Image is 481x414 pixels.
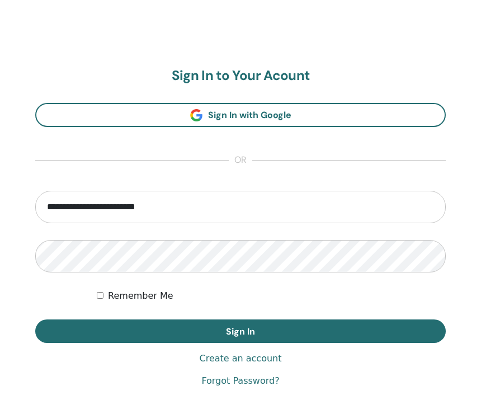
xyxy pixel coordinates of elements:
a: Sign In with Google [35,103,446,127]
a: Forgot Password? [201,374,279,388]
button: Sign In [35,319,446,343]
span: Sign In with Google [208,109,291,121]
span: or [229,154,252,167]
h2: Sign In to Your Acount [35,68,446,84]
div: Keep me authenticated indefinitely or until I manually logout [97,289,446,303]
a: Create an account [199,352,281,365]
span: Sign In [226,326,255,337]
label: Remember Me [108,289,173,303]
